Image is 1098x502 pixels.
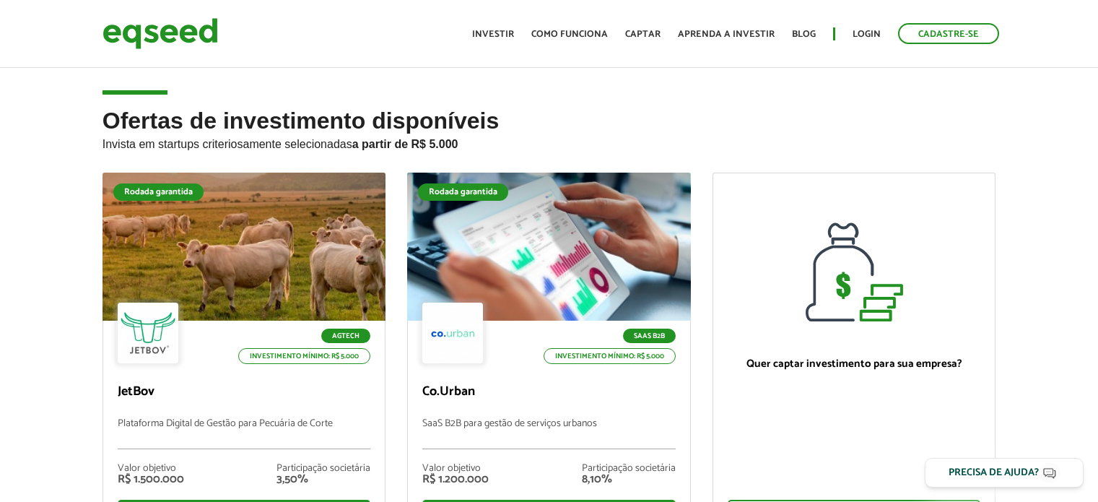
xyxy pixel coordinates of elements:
a: Aprenda a investir [678,30,775,39]
a: Investir [472,30,514,39]
div: Valor objetivo [118,464,184,474]
div: 8,10% [582,474,676,485]
a: Captar [625,30,661,39]
h2: Ofertas de investimento disponíveis [103,108,996,173]
p: Agtech [321,329,370,343]
p: JetBov [118,384,371,400]
a: Como funciona [531,30,608,39]
p: SaaS B2B para gestão de serviços urbanos [422,418,676,449]
div: Rodada garantida [113,183,204,201]
p: SaaS B2B [623,329,676,343]
a: Login [853,30,881,39]
p: Investimento mínimo: R$ 5.000 [544,348,676,364]
a: Blog [792,30,816,39]
div: R$ 1.200.000 [422,474,489,485]
p: Co.Urban [422,384,676,400]
a: Cadastre-se [898,23,999,44]
p: Investimento mínimo: R$ 5.000 [238,348,370,364]
div: Participação societária [276,464,370,474]
div: R$ 1.500.000 [118,474,184,485]
p: Invista em startups criteriosamente selecionadas [103,134,996,151]
strong: a partir de R$ 5.000 [352,138,458,150]
img: EqSeed [103,14,218,53]
div: Valor objetivo [422,464,489,474]
p: Quer captar investimento para sua empresa? [728,358,981,371]
div: Rodada garantida [418,183,508,201]
div: 3,50% [276,474,370,485]
p: Plataforma Digital de Gestão para Pecuária de Corte [118,418,371,449]
div: Participação societária [582,464,676,474]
